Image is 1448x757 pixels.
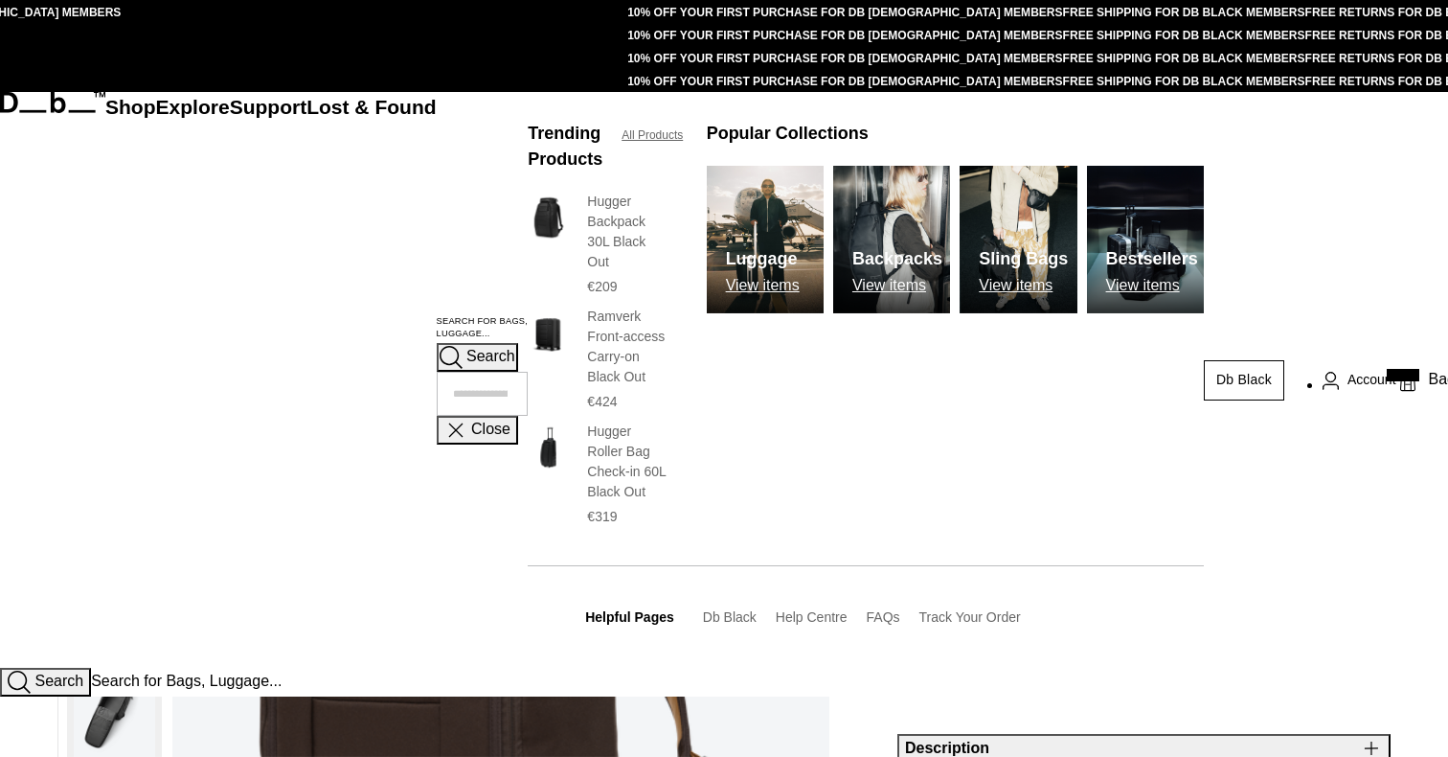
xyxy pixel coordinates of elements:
[528,307,568,358] img: Ramverk Front-access Carry-on Black Out
[1087,166,1204,313] a: Db Bestsellers View items
[627,75,1062,88] a: 10% OFF YOUR FIRST PURCHASE FOR DB [DEMOGRAPHIC_DATA] MEMBERS
[960,166,1076,313] img: Db
[707,166,824,313] img: Db
[726,246,800,272] h3: Luggage
[34,673,83,689] span: Search
[1106,277,1198,294] p: View items
[528,307,667,412] a: Ramverk Front-access Carry-on Black Out Ramverk Front-access Carry-on Black Out €424
[587,422,667,502] h3: Hugger Roller Bag Check-in 60L Black Out
[528,422,667,527] a: Hugger Roller Bag Check-in 60L Black Out Hugger Roller Bag Check-in 60L Black Out €319
[1063,75,1305,88] a: FREE SHIPPING FOR DB BLACK MEMBERS
[437,315,529,342] label: Search for Bags, Luggage...
[587,307,667,387] h3: Ramverk Front-access Carry-on Black Out
[979,246,1068,272] h3: Sling Bags
[230,96,307,118] a: Support
[528,121,602,172] h3: Trending Products
[587,279,617,294] span: €209
[1347,370,1396,390] span: Account
[919,609,1021,625] a: Track Your Order
[471,422,510,438] span: Close
[627,29,1062,42] a: 10% OFF YOUR FIRST PURCHASE FOR DB [DEMOGRAPHIC_DATA] MEMBERS
[528,192,568,243] img: Hugger Backpack 30L Black Out
[437,343,518,372] button: Search
[707,166,824,313] a: Db Luggage View items
[726,277,800,294] p: View items
[1063,6,1305,19] a: FREE SHIPPING FOR DB BLACK MEMBERS
[528,192,667,297] a: Hugger Backpack 30L Black Out Hugger Backpack 30L Black Out €209
[852,277,942,294] p: View items
[1323,369,1396,392] a: Account
[627,6,1062,19] a: 10% OFF YOUR FIRST PURCHASE FOR DB [DEMOGRAPHIC_DATA] MEMBERS
[466,349,515,365] span: Search
[1063,29,1305,42] a: FREE SHIPPING FOR DB BLACK MEMBERS
[867,609,900,625] a: FAQs
[105,96,156,118] a: Shop
[703,609,757,625] a: Db Black
[833,166,950,313] img: Db
[707,121,869,147] h3: Popular Collections
[776,609,848,625] a: Help Centre
[156,96,230,118] a: Explore
[1204,360,1284,401] a: Db Black
[852,246,942,272] h3: Backpacks
[437,416,518,445] button: Close
[1063,52,1305,65] a: FREE SHIPPING FOR DB BLACK MEMBERS
[960,166,1076,313] a: Db Sling Bags View items
[587,394,617,409] span: €424
[585,608,674,628] h3: Helpful Pages
[528,422,568,473] img: Hugger Roller Bag Check-in 60L Black Out
[1087,166,1204,313] img: Db
[833,166,950,313] a: Db Backpacks View items
[1106,246,1198,272] h3: Bestsellers
[306,96,436,118] a: Lost & Found
[105,92,437,668] nav: Main Navigation
[627,52,1062,65] a: 10% OFF YOUR FIRST PURCHASE FOR DB [DEMOGRAPHIC_DATA] MEMBERS
[979,277,1068,294] p: View items
[587,192,667,272] h3: Hugger Backpack 30L Black Out
[622,126,683,144] a: All Products
[587,509,617,524] span: €319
